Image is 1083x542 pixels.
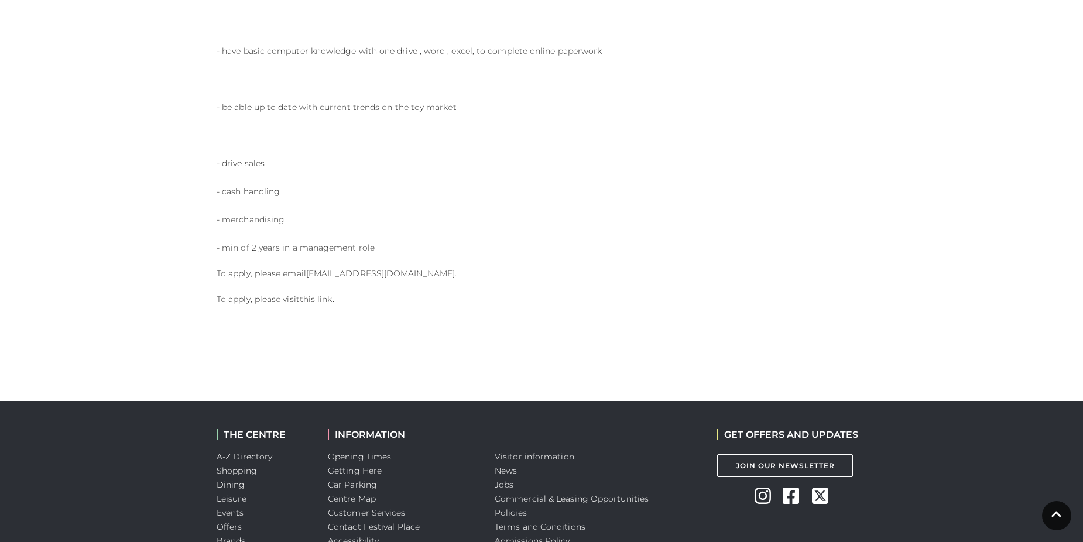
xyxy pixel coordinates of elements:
a: Visitor information [495,451,574,462]
a: Getting Here [328,465,382,476]
a: Events [217,507,244,518]
p: To apply, please visit . [217,292,644,306]
a: Policies [495,507,527,518]
a: Jobs [495,479,513,490]
a: Centre Map [328,493,376,504]
a: Offers [217,522,242,532]
a: [EMAIL_ADDRESS][DOMAIN_NAME] [306,268,455,279]
a: A-Z Directory [217,451,272,462]
h2: THE CENTRE [217,429,310,440]
a: Dining [217,479,245,490]
a: Opening Times [328,451,391,462]
h2: GET OFFERS AND UPDATES [717,429,858,440]
a: Shopping [217,465,257,476]
a: Terms and Conditions [495,522,585,532]
a: this link [300,294,333,304]
a: Commercial & Leasing Opportunities [495,493,649,504]
h2: INFORMATION [328,429,477,440]
a: Customer Services [328,507,406,518]
p: To apply, please email . [217,266,644,280]
a: Leisure [217,493,246,504]
a: News [495,465,517,476]
a: Car Parking [328,479,377,490]
a: Contact Festival Place [328,522,420,532]
a: Join Our Newsletter [717,454,853,477]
